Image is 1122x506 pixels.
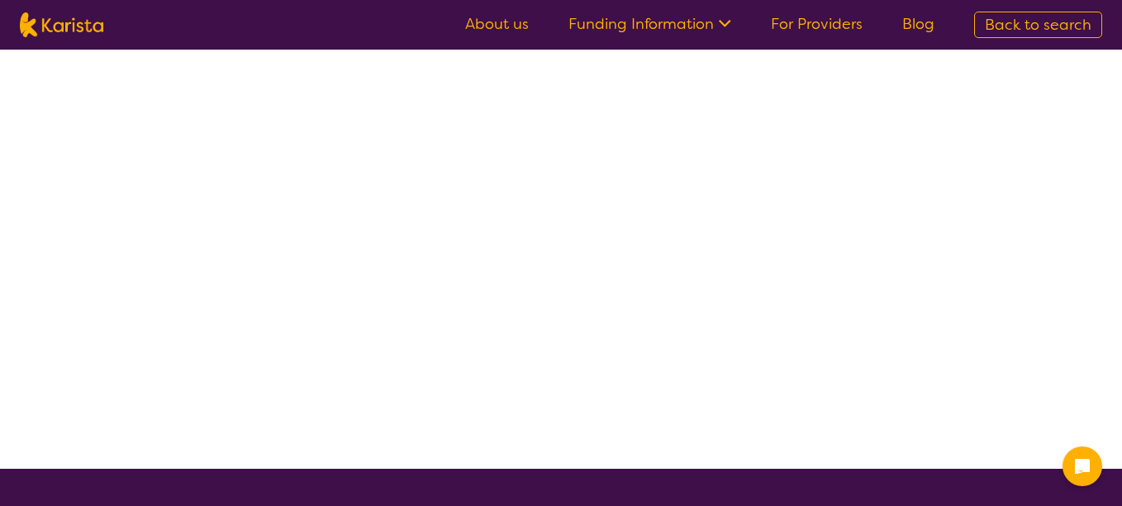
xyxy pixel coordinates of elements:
a: Blog [902,14,934,34]
span: Back to search [985,15,1091,35]
a: Funding Information [568,14,731,34]
a: About us [465,14,529,34]
a: For Providers [771,14,863,34]
img: Karista logo [20,12,103,37]
a: Back to search [974,12,1102,38]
